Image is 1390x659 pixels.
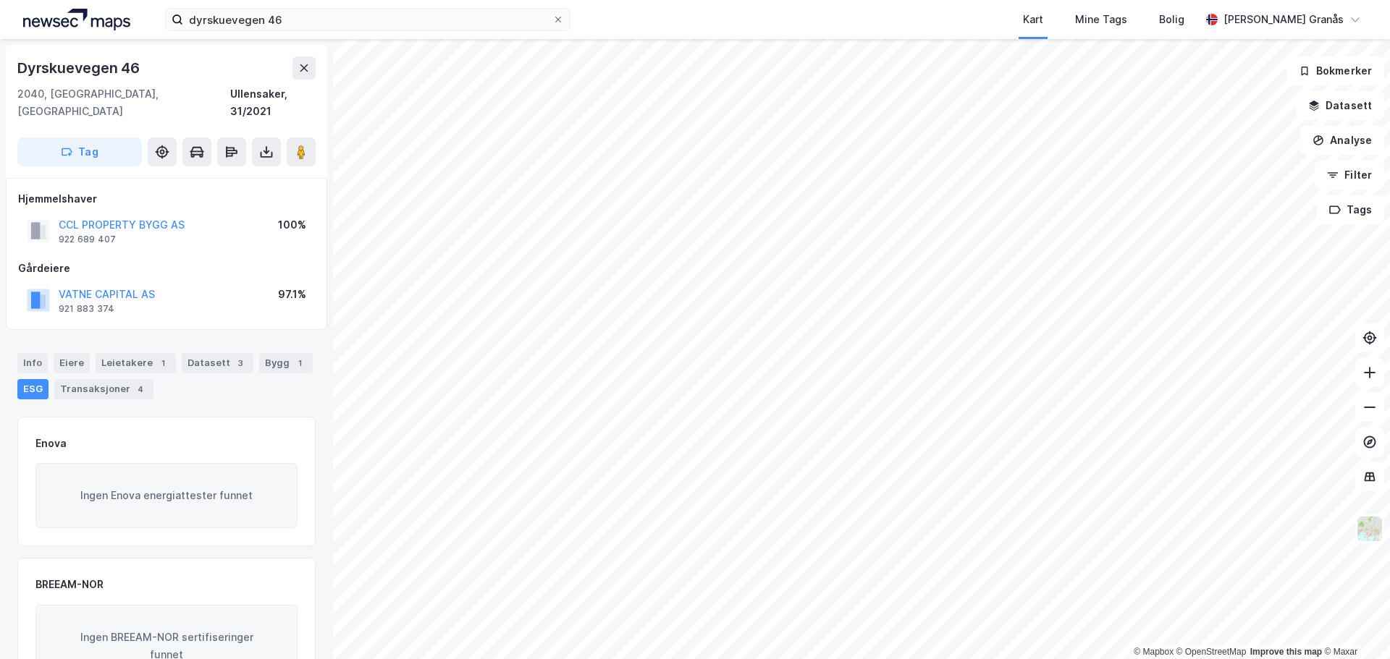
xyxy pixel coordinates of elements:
img: Z [1356,515,1383,543]
a: Mapbox [1134,647,1174,657]
div: Ullensaker, 31/2021 [230,85,316,120]
div: Gårdeiere [18,260,315,277]
div: 2040, [GEOGRAPHIC_DATA], [GEOGRAPHIC_DATA] [17,85,230,120]
a: Improve this map [1250,647,1322,657]
button: Tag [17,137,142,166]
div: 97.1% [278,286,306,303]
div: 1 [292,356,307,370]
div: Mine Tags [1075,11,1127,28]
img: logo.a4113a55bc3d86da70a041830d287a7e.svg [23,9,130,30]
button: Filter [1315,161,1384,190]
div: Ingen Enova energiattester funnet [35,463,298,528]
div: Transaksjoner [54,379,153,399]
div: 100% [278,216,306,234]
div: [PERSON_NAME] Granås [1223,11,1344,28]
button: Tags [1317,195,1384,224]
div: Eiere [54,353,90,373]
iframe: Chat Widget [1318,590,1390,659]
div: 922 689 407 [59,234,116,245]
button: Datasett [1296,91,1384,120]
div: 921 883 374 [59,303,114,315]
a: OpenStreetMap [1176,647,1247,657]
div: Kart [1023,11,1043,28]
div: Datasett [182,353,253,373]
div: 1 [156,356,170,370]
div: Leietakere [96,353,176,373]
div: Hjemmelshaver [18,190,315,208]
div: Enova [35,435,67,452]
button: Analyse [1300,126,1384,155]
div: Info [17,353,48,373]
button: Bokmerker [1286,56,1384,85]
div: 4 [133,382,148,396]
div: 3 [233,356,248,370]
div: Bygg [259,353,313,373]
div: BREEAM-NOR [35,576,104,593]
input: Søk på adresse, matrikkel, gårdeiere, leietakere eller personer [183,9,552,30]
div: Dyrskuevegen 46 [17,56,143,80]
div: Bolig [1159,11,1184,28]
div: ESG [17,379,49,399]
